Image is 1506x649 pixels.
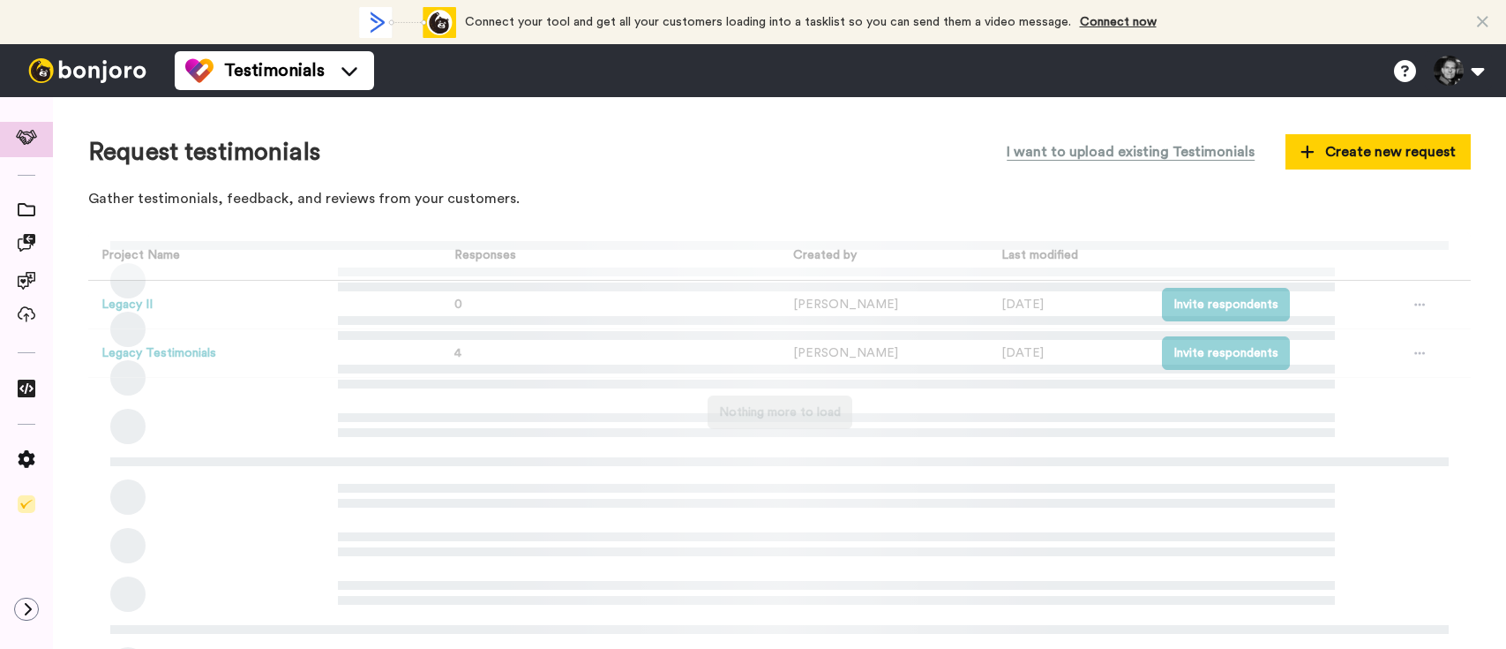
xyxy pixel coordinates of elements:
img: Checklist.svg [18,495,35,513]
span: Responses [447,249,516,261]
img: tm-color.svg [185,57,214,85]
button: Legacy II [101,296,153,314]
span: Testimonials [224,58,325,83]
th: Project Name [88,232,434,281]
div: animation [359,7,456,38]
span: 0 [454,298,462,311]
span: Create new request [1300,141,1456,162]
span: Connect your tool and get all your customers loading into a tasklist so you can send them a video... [465,16,1071,28]
p: Gather testimonials, feedback, and reviews from your customers. [88,189,1471,209]
button: I want to upload existing Testimonials [993,132,1268,171]
td: [DATE] [988,281,1149,329]
td: [PERSON_NAME] [780,329,988,378]
a: Connect now [1080,16,1157,28]
span: 4 [454,347,461,359]
td: [DATE] [988,329,1149,378]
th: Last modified [988,232,1149,281]
th: Created by [780,232,988,281]
button: Nothing more to load [708,396,852,429]
span: I want to upload existing Testimonials [1007,141,1255,162]
button: Create new request [1285,134,1471,170]
h1: Request testimonials [88,139,320,166]
button: Invite respondents [1162,288,1290,321]
img: bj-logo-header-white.svg [21,58,154,83]
button: Legacy Testimonials [101,344,216,363]
td: [PERSON_NAME] [780,281,988,329]
button: Invite respondents [1162,336,1290,370]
